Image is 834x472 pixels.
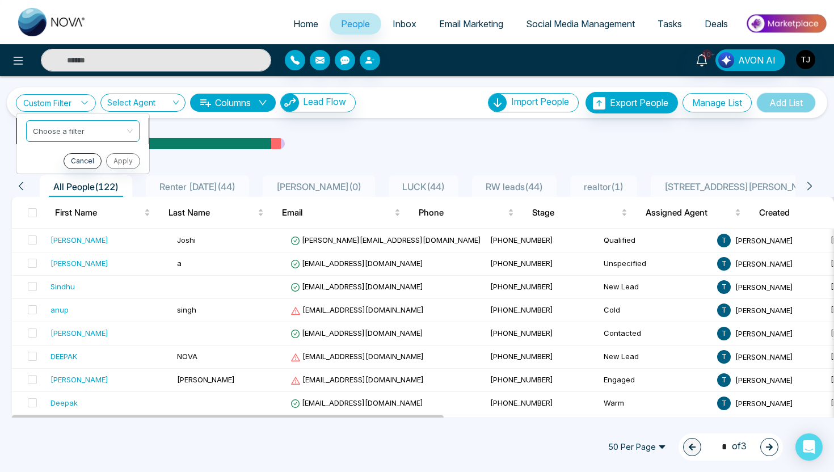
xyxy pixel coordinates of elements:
[419,206,506,220] span: Phone
[599,276,713,299] td: New Lead
[177,352,197,361] span: NOVA
[599,345,713,369] td: New Lead
[290,375,424,384] span: [EMAIL_ADDRESS][DOMAIN_NAME]
[717,234,731,247] span: T
[646,13,693,35] a: Tasks
[715,49,785,71] button: AVON AI
[290,235,481,245] span: [PERSON_NAME][EMAIL_ADDRESS][DOMAIN_NAME]
[599,322,713,345] td: Contacted
[177,235,196,245] span: Joshi
[281,94,299,112] img: Lead Flow
[490,398,553,407] span: [PHONE_NUMBER]
[290,259,423,268] span: [EMAIL_ADDRESS][DOMAIN_NAME]
[718,52,734,68] img: Lead Flow
[55,206,142,220] span: First Name
[735,375,793,384] span: [PERSON_NAME]
[50,304,69,315] div: anup
[50,397,78,408] div: Deepak
[272,181,366,192] span: [PERSON_NAME] ( 0 )
[586,92,678,113] button: Export People
[276,93,356,112] a: Lead FlowLead Flow
[49,181,123,192] span: All People ( 122 )
[398,181,449,192] span: LUCK ( 44 )
[705,18,728,29] span: Deals
[523,197,637,229] th: Stage
[293,18,318,29] span: Home
[439,18,503,29] span: Email Marketing
[393,18,416,29] span: Inbox
[702,49,712,60] span: 10+
[532,206,619,220] span: Stage
[46,197,159,229] th: First Name
[16,118,149,144] li: Choose a filter
[599,392,713,415] td: Warm
[610,97,668,108] span: Export People
[693,13,739,35] a: Deals
[599,369,713,392] td: Engaged
[190,94,276,112] button: Columnsdown
[717,280,731,294] span: T
[177,259,182,268] span: a
[428,13,515,35] a: Email Marketing
[735,352,793,361] span: [PERSON_NAME]
[715,439,747,454] span: of 3
[18,8,86,36] img: Nova CRM Logo
[273,197,410,229] th: Email
[599,252,713,276] td: Unspecified
[490,328,553,338] span: [PHONE_NUMBER]
[717,397,731,410] span: T
[683,93,752,112] button: Manage List
[155,181,240,192] span: Renter [DATE] ( 44 )
[688,49,715,69] a: 10+
[177,305,196,314] span: singh
[303,96,346,107] span: Lead Flow
[735,282,793,291] span: [PERSON_NAME]
[282,206,392,220] span: Email
[490,305,553,314] span: [PHONE_NUMBER]
[646,206,732,220] span: Assigned Agent
[511,96,569,107] span: Import People
[735,305,793,314] span: [PERSON_NAME]
[50,258,108,269] div: [PERSON_NAME]
[717,373,731,387] span: T
[490,259,553,268] span: [PHONE_NUMBER]
[159,197,273,229] th: Last Name
[50,374,108,385] div: [PERSON_NAME]
[717,304,731,317] span: T
[637,197,750,229] th: Assigned Agent
[50,351,77,362] div: DEEPAK
[280,93,356,112] button: Lead Flow
[717,257,731,271] span: T
[490,352,553,361] span: [PHONE_NUMBER]
[330,13,381,35] a: People
[735,235,793,245] span: [PERSON_NAME]
[290,398,423,407] span: [EMAIL_ADDRESS][DOMAIN_NAME]
[735,398,793,407] span: [PERSON_NAME]
[341,18,370,29] span: People
[381,13,428,35] a: Inbox
[50,234,108,246] div: [PERSON_NAME]
[16,94,96,112] a: Custom Filter
[64,153,102,169] button: Cancel
[258,98,267,107] span: down
[795,433,823,461] div: Open Intercom Messenger
[490,282,553,291] span: [PHONE_NUMBER]
[490,235,553,245] span: [PHONE_NUMBER]
[481,181,547,192] span: RW leads ( 44 )
[490,375,553,384] span: [PHONE_NUMBER]
[579,181,628,192] span: realtor ( 1 )
[526,18,635,29] span: Social Media Management
[282,13,330,35] a: Home
[177,375,235,384] span: [PERSON_NAME]
[50,281,75,292] div: Sindhu
[290,328,423,338] span: [EMAIL_ADDRESS][DOMAIN_NAME]
[290,305,424,314] span: [EMAIL_ADDRESS][DOMAIN_NAME]
[599,415,713,439] td: Past Client
[735,259,793,268] span: [PERSON_NAME]
[738,53,776,67] span: AVON AI
[169,206,255,220] span: Last Name
[717,327,731,340] span: T
[290,282,423,291] span: [EMAIL_ADDRESS][DOMAIN_NAME]
[599,299,713,322] td: Cold
[50,327,108,339] div: [PERSON_NAME]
